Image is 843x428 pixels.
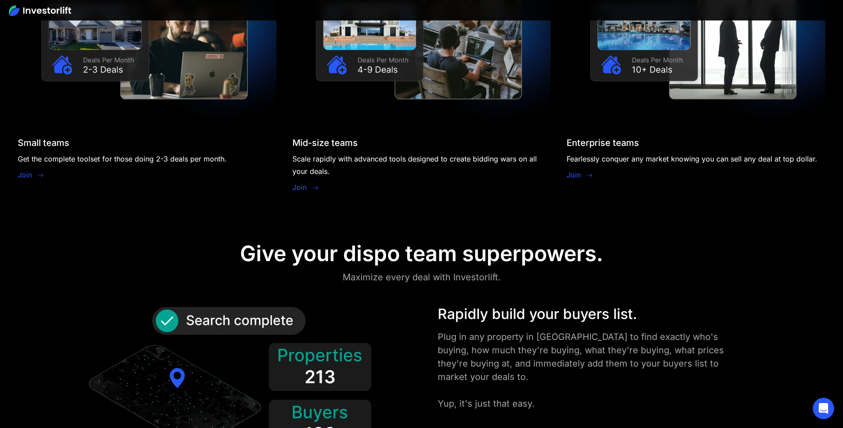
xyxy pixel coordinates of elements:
a: Join [18,170,32,180]
div: Maximize every deal with Investorlift. [343,270,501,284]
div: Open Intercom Messenger [813,398,834,419]
div: Small teams [18,137,69,148]
div: Fearlessly conquer any market knowing you can sell any deal at top dollar. [567,153,817,165]
div: Rapidly build your buyers list. [438,303,740,325]
div: Get the complete toolset for those doing 2-3 deals per month. [18,153,227,165]
a: Join [292,182,307,193]
a: Join [567,170,581,180]
div: Give your dispo team superpowers. [240,241,603,266]
div: Mid-size teams [292,137,358,148]
div: Enterprise teams [567,137,639,148]
div: Plug in any property in [GEOGRAPHIC_DATA] to find exactly who's buying, how much they're buying, ... [438,330,740,410]
div: Scale rapidly with advanced tools designed to create bidding wars on all your deals. [292,153,551,178]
